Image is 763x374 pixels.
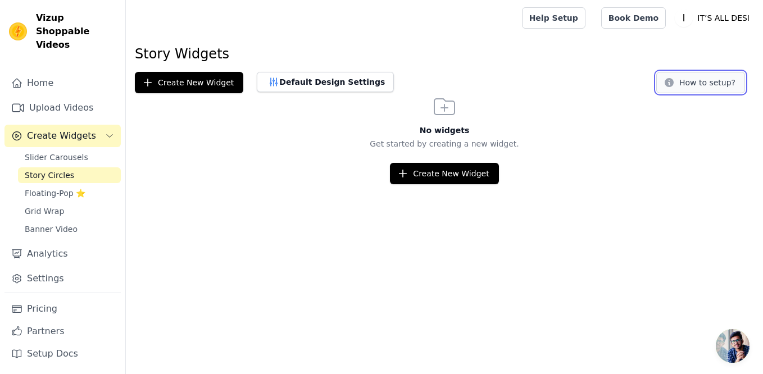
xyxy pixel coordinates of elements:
[25,170,74,181] span: Story Circles
[4,72,121,94] a: Home
[4,267,121,290] a: Settings
[656,72,745,93] button: How to setup?
[4,125,121,147] button: Create Widgets
[675,8,754,28] button: I IT’S ALL DESI
[257,72,394,92] button: Default Design Settings
[25,224,78,235] span: Banner Video
[18,149,121,165] a: Slider Carousels
[18,185,121,201] a: Floating-Pop ⭐
[9,22,27,40] img: Vizup
[4,320,121,343] a: Partners
[656,80,745,90] a: How to setup?
[25,206,64,217] span: Grid Wrap
[716,329,750,363] a: Open chat
[18,203,121,219] a: Grid Wrap
[25,188,85,199] span: Floating-Pop ⭐
[601,7,666,29] a: Book Demo
[390,163,498,184] button: Create New Widget
[522,7,585,29] a: Help Setup
[4,343,121,365] a: Setup Docs
[4,298,121,320] a: Pricing
[27,129,96,143] span: Create Widgets
[4,243,121,265] a: Analytics
[135,45,754,63] h1: Story Widgets
[18,167,121,183] a: Story Circles
[4,97,121,119] a: Upload Videos
[126,125,763,136] h3: No widgets
[135,72,243,93] button: Create New Widget
[36,11,116,52] span: Vizup Shoppable Videos
[25,152,88,163] span: Slider Carousels
[683,12,685,24] text: I
[126,138,763,149] p: Get started by creating a new widget.
[693,8,754,28] p: IT’S ALL DESI
[18,221,121,237] a: Banner Video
